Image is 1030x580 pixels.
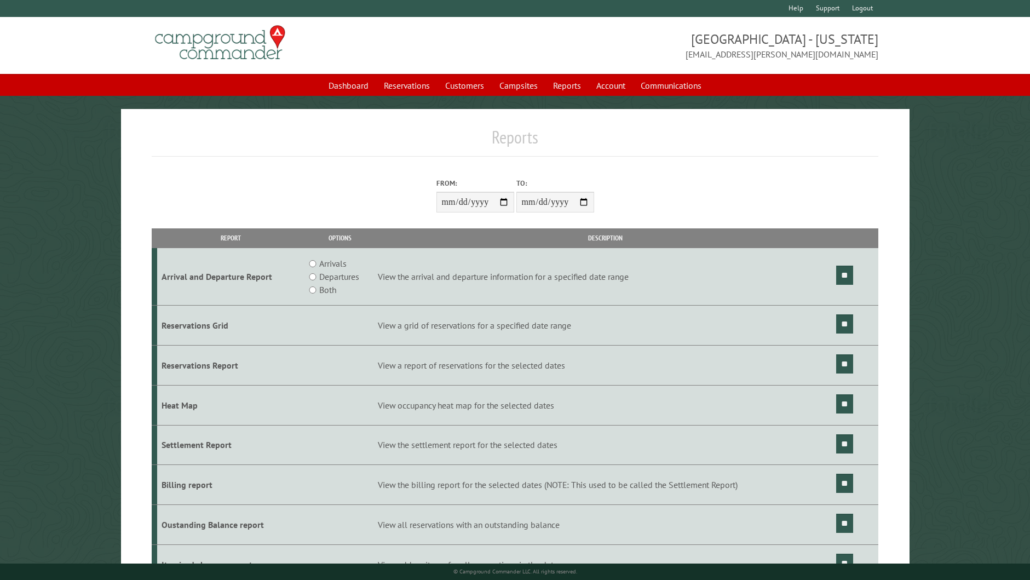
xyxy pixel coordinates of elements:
[376,248,835,306] td: View the arrival and departure information for a specified date range
[376,465,835,505] td: View the billing report for the selected dates (NOTE: This used to be called the Settlement Report)
[634,75,708,96] a: Communications
[157,228,304,248] th: Report
[319,270,359,283] label: Departures
[493,75,544,96] a: Campsites
[322,75,375,96] a: Dashboard
[157,425,304,465] td: Settlement Report
[157,465,304,505] td: Billing report
[376,505,835,545] td: View all reservations with an outstanding balance
[157,248,304,306] td: Arrival and Departure Report
[157,505,304,545] td: Oustanding Balance report
[319,257,347,270] label: Arrivals
[152,127,878,157] h1: Reports
[376,345,835,385] td: View a report of reservations for the selected dates
[157,345,304,385] td: Reservations Report
[546,75,588,96] a: Reports
[377,75,436,96] a: Reservations
[376,385,835,425] td: View occupancy heat map for the selected dates
[157,385,304,425] td: Heat Map
[304,228,376,248] th: Options
[515,30,879,61] span: [GEOGRAPHIC_DATA] - [US_STATE] [EMAIL_ADDRESS][PERSON_NAME][DOMAIN_NAME]
[319,283,336,296] label: Both
[376,306,835,346] td: View a grid of reservations for a specified date range
[590,75,632,96] a: Account
[439,75,491,96] a: Customers
[376,425,835,465] td: View the settlement report for the selected dates
[152,21,289,64] img: Campground Commander
[376,228,835,248] th: Description
[157,306,304,346] td: Reservations Grid
[453,568,577,575] small: © Campground Commander LLC. All rights reserved.
[516,178,594,188] label: To:
[436,178,514,188] label: From:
